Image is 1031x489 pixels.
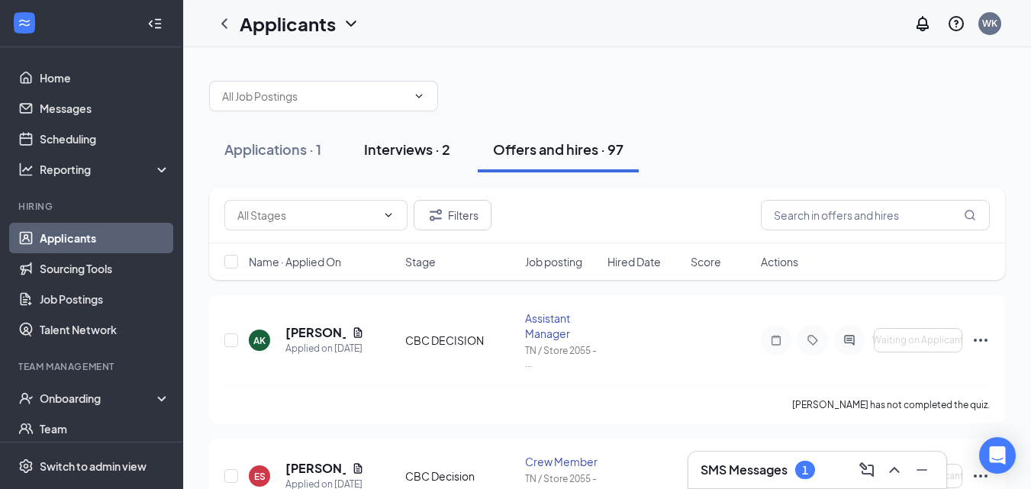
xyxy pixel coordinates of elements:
[761,200,990,230] input: Search in offers and hires
[910,458,934,482] button: Minimize
[40,284,170,314] a: Job Postings
[840,334,859,346] svg: ActiveChat
[913,461,931,479] svg: Minimize
[215,14,234,33] svg: ChevronLeft
[691,254,721,269] span: Score
[40,314,170,345] a: Talent Network
[18,360,167,373] div: Team Management
[40,253,170,284] a: Sourcing Tools
[285,341,364,356] div: Applied on [DATE]
[382,209,395,221] svg: ChevronDown
[40,162,171,177] div: Reporting
[285,460,346,477] h5: [PERSON_NAME]
[18,162,34,177] svg: Analysis
[342,14,360,33] svg: ChevronDown
[858,461,876,479] svg: ComposeMessage
[885,461,904,479] svg: ChevronUp
[224,140,321,159] div: Applications · 1
[982,17,997,30] div: WK
[525,310,599,341] div: Assistant Manager
[493,140,623,159] div: Offers and hires · 97
[525,254,582,269] span: Job posting
[607,254,661,269] span: Hired Date
[40,93,170,124] a: Messages
[804,334,822,346] svg: Tag
[253,334,266,347] div: AK
[254,470,266,483] div: ES
[701,462,788,478] h3: SMS Messages
[971,467,990,485] svg: Ellipses
[874,464,962,488] button: Waiting on Applicant
[237,207,376,224] input: All Stages
[40,458,147,474] div: Switch to admin view
[964,209,976,221] svg: MagnifyingGlass
[249,254,341,269] span: Name · Applied On
[792,398,990,411] p: [PERSON_NAME] has not completed the quiz.
[882,458,907,482] button: ChevronUp
[405,333,516,348] div: CBC DECISION
[18,200,167,213] div: Hiring
[40,223,170,253] a: Applicants
[40,63,170,93] a: Home
[802,464,808,477] div: 1
[285,324,346,341] h5: [PERSON_NAME]
[364,140,450,159] div: Interviews · 2
[18,391,34,406] svg: UserCheck
[414,200,491,230] button: Filter Filters
[352,327,364,339] svg: Document
[413,90,425,102] svg: ChevronDown
[405,468,516,484] div: CBC Decision
[222,88,407,105] input: All Job Postings
[147,16,163,31] svg: Collapse
[979,437,1016,474] div: Open Intercom Messenger
[761,254,798,269] span: Actions
[525,454,599,469] div: Crew Member
[427,206,445,224] svg: Filter
[405,254,436,269] span: Stage
[17,15,32,31] svg: WorkstreamLogo
[40,413,170,444] a: Team
[872,335,964,346] span: Waiting on Applicant
[874,328,962,352] button: Waiting on Applicant
[352,462,364,475] svg: Document
[971,331,990,349] svg: Ellipses
[855,458,879,482] button: ComposeMessage
[18,458,34,474] svg: Settings
[525,344,599,370] div: TN / Store 2055 - ...
[240,11,336,37] h1: Applicants
[913,14,932,33] svg: Notifications
[767,334,785,346] svg: Note
[947,14,965,33] svg: QuestionInfo
[40,124,170,154] a: Scheduling
[40,391,157,406] div: Onboarding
